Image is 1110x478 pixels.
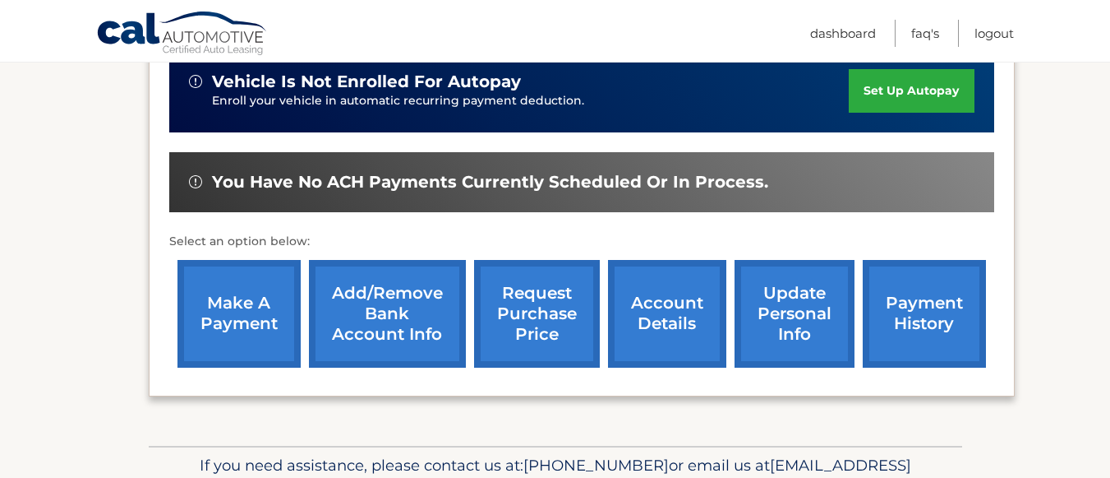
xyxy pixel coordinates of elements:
p: Select an option below: [169,232,994,252]
img: alert-white.svg [189,175,202,188]
a: Logout [974,20,1014,47]
a: set up autopay [849,69,974,113]
a: Dashboard [810,20,876,47]
a: payment history [863,260,986,368]
a: account details [608,260,726,368]
span: vehicle is not enrolled for autopay [212,72,521,92]
a: Cal Automotive [96,11,269,58]
a: FAQ's [911,20,939,47]
span: You have no ACH payments currently scheduled or in process. [212,172,768,193]
a: update personal info [735,260,854,368]
p: Enroll your vehicle in automatic recurring payment deduction. [212,92,850,110]
a: Add/Remove bank account info [309,260,466,368]
span: [PHONE_NUMBER] [523,456,669,475]
a: make a payment [177,260,301,368]
a: request purchase price [474,260,600,368]
img: alert-white.svg [189,75,202,88]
